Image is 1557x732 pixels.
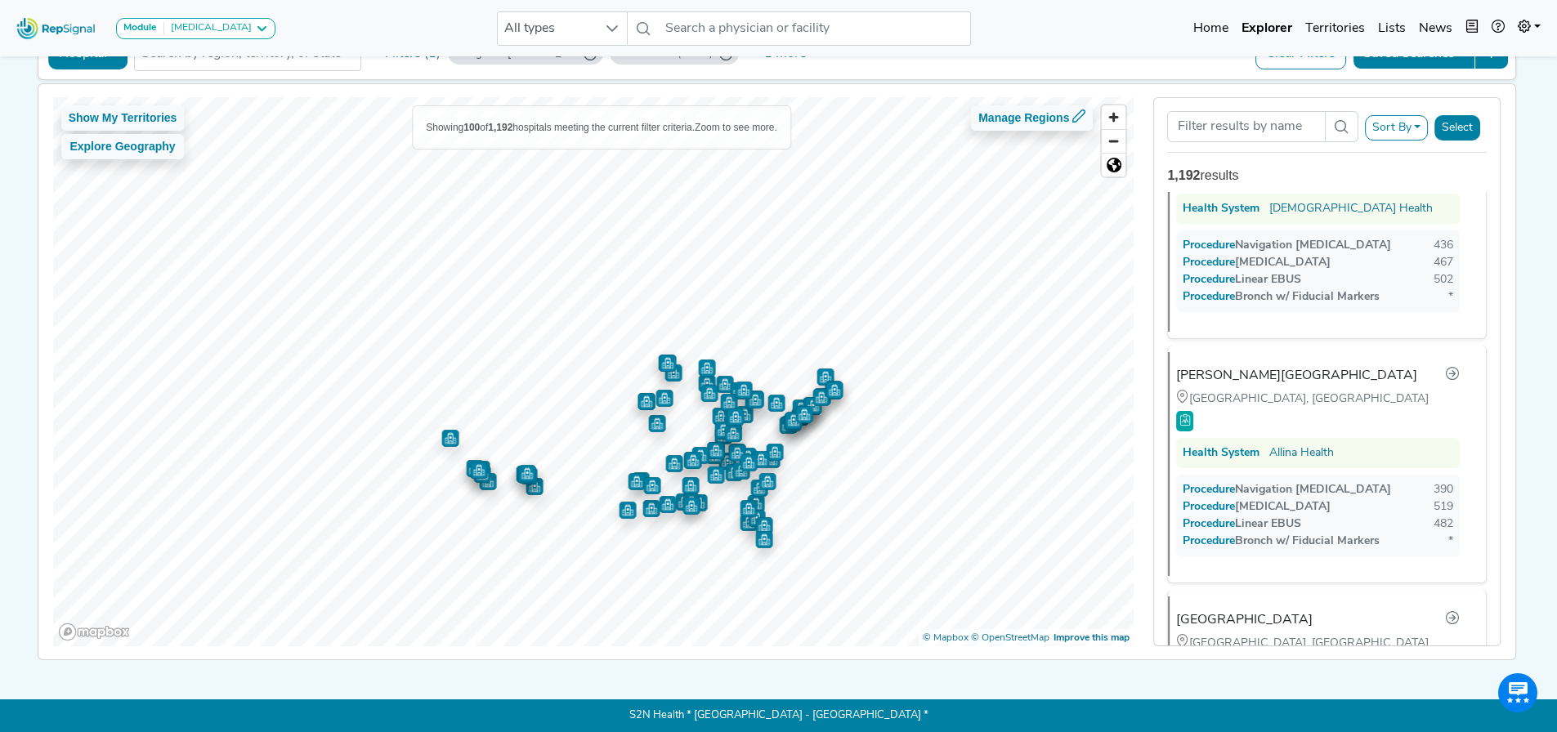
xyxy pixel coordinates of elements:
[705,447,723,464] div: Map marker
[803,398,821,415] div: Map marker
[1176,366,1417,386] div: [PERSON_NAME][GEOGRAPHIC_DATA]
[1371,12,1412,45] a: Lists
[1167,166,1487,185] div: results
[695,122,777,133] span: Zoom to see more.
[1199,274,1235,286] span: Procedure
[682,477,699,494] div: Map marker
[732,462,749,480] div: Map marker
[740,454,757,471] div: Map marker
[1183,288,1380,306] div: Bronch w/ Fiducial Markers
[740,500,757,517] div: Map marker
[518,465,535,482] div: Map marker
[1199,257,1235,269] span: Procedure
[720,394,737,411] div: Map marker
[698,375,715,392] div: Map marker
[479,473,496,490] div: Map marker
[116,18,275,39] button: Module[MEDICAL_DATA]
[784,414,801,431] div: Map marker
[1183,237,1391,254] div: Navigation [MEDICAL_DATA]
[728,444,745,461] div: Map marker
[249,699,1309,732] p: S2N Health * [GEOGRAPHIC_DATA] - [GEOGRAPHIC_DATA] *
[1199,239,1235,252] span: Procedure
[441,430,459,447] div: Map marker
[1434,237,1453,254] div: 436
[659,355,676,372] div: Map marker
[727,408,744,426] div: Map marker
[745,391,762,408] div: Map marker
[1412,12,1459,45] a: News
[675,493,692,511] div: Map marker
[469,462,486,479] div: Map marker
[684,452,701,469] div: Map marker
[498,12,596,45] span: All types
[526,478,543,495] div: Map marker
[1269,444,1334,462] a: Allina Health
[813,388,830,405] div: Map marker
[1199,484,1235,496] span: Procedure
[792,399,809,417] div: Map marker
[659,496,676,513] div: Map marker
[1167,111,1325,142] input: Search Term
[638,393,655,410] div: Map marker
[1183,254,1331,271] div: [MEDICAL_DATA]
[682,493,700,511] div: Map marker
[665,455,682,472] div: Map marker
[1365,115,1429,141] button: Sort By
[1199,518,1235,530] span: Procedure
[1102,153,1125,176] button: Reset bearing to north
[1445,365,1460,386] a: Go to hospital profile
[648,415,665,432] div: Map marker
[716,376,733,393] div: Map marker
[758,473,776,490] div: Map marker
[1176,411,1193,431] span: This hospital has ongoing trials
[642,500,660,517] div: Map marker
[812,389,830,406] div: Map marker
[655,390,673,407] div: Map marker
[1269,200,1433,217] a: [DEMOGRAPHIC_DATA] Health
[825,381,842,398] div: Map marker
[1176,390,1460,408] div: [GEOGRAPHIC_DATA], [GEOGRAPHIC_DATA]
[1445,609,1460,631] a: Go to hospital profile
[1183,271,1301,288] div: Linear EBUS
[791,408,808,426] div: Map marker
[1459,12,1485,45] button: Intel Book
[619,502,636,519] div: Map marker
[804,397,821,414] div: Map marker
[1187,12,1235,45] a: Home
[1434,516,1453,533] div: 482
[763,451,780,468] div: Map marker
[473,466,490,483] div: Map marker
[718,453,736,470] div: Map marker
[1102,154,1125,176] span: Reset zoom
[463,122,480,133] b: 100
[725,464,742,481] div: Map marker
[730,382,747,399] div: Map marker
[1183,481,1391,498] div: Navigation [MEDICAL_DATA]
[784,413,801,430] div: Map marker
[1102,129,1125,153] button: Zoom out
[923,633,969,643] a: Mapbox
[825,382,843,399] div: Map marker
[1199,535,1235,547] span: Procedure
[716,422,733,440] div: Map marker
[971,633,1049,643] a: OpenStreetMap
[1183,444,1259,462] div: Health System
[700,385,718,402] div: Map marker
[1176,634,1460,652] div: [GEOGRAPHIC_DATA], [GEOGRAPHIC_DATA]
[707,442,724,459] div: Map marker
[1183,516,1301,533] div: Linear EBUS
[740,514,757,531] div: Map marker
[1235,12,1299,45] a: Explorer
[58,623,130,641] a: Mapbox logo
[1434,115,1480,141] button: Select
[817,368,834,386] div: Map marker
[785,412,802,429] div: Map marker
[1434,498,1453,516] div: 519
[707,466,724,484] div: Map marker
[61,105,185,131] button: Show My Territories
[1102,105,1125,129] button: Zoom in
[691,447,709,464] div: Map marker
[825,382,842,399] div: Map marker
[746,391,763,408] div: Map marker
[724,414,741,431] div: Map marker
